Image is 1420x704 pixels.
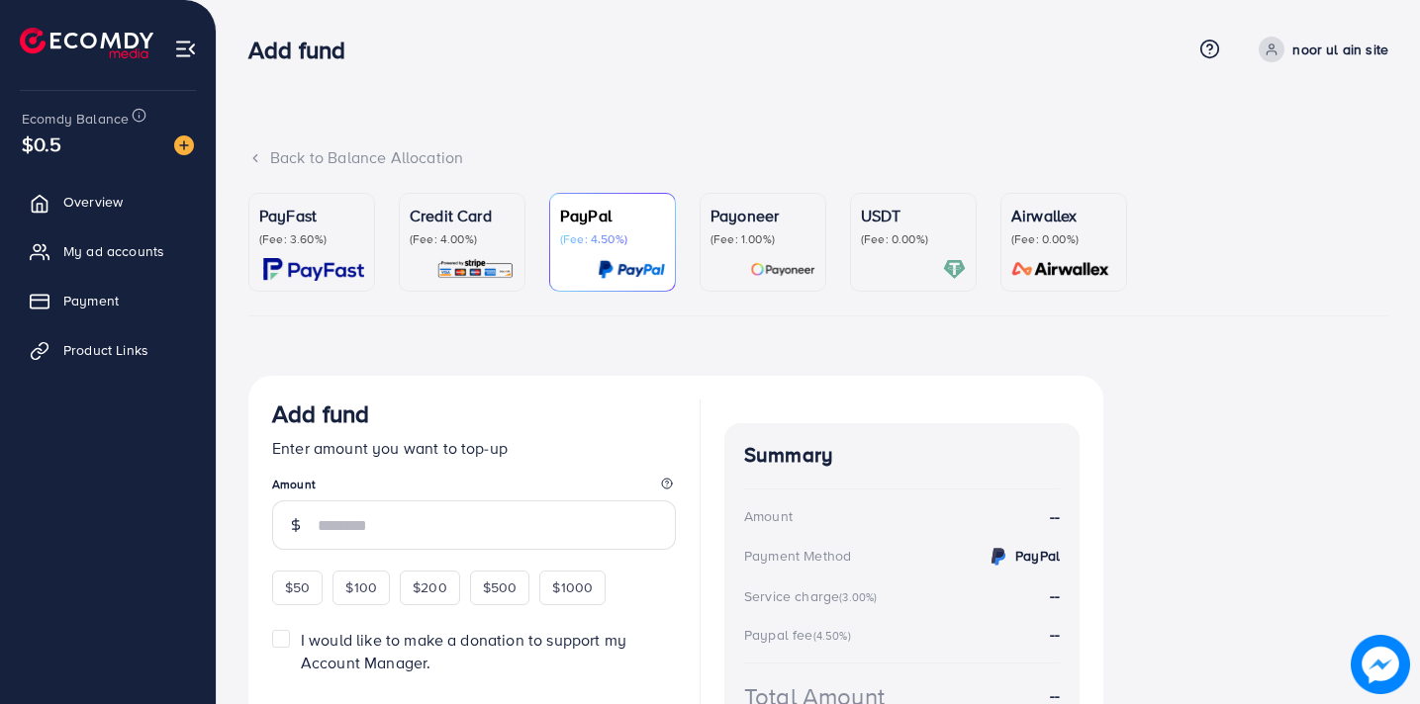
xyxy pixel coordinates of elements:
strong: PayPal [1015,546,1060,566]
span: Ecomdy Balance [22,109,129,129]
span: Payment [63,291,119,310]
strong: -- [1050,584,1060,606]
a: Overview [15,182,201,221]
p: (Fee: 0.00%) [861,231,966,247]
span: $100 [345,577,377,597]
small: (3.00%) [839,589,877,605]
img: menu [174,38,197,60]
div: Paypal fee [744,625,857,645]
p: (Fee: 1.00%) [710,231,815,247]
img: credit [987,545,1010,569]
strong: -- [1050,623,1060,645]
p: Enter amount you want to top-up [272,436,676,460]
h3: Add fund [248,36,361,64]
img: image [174,135,194,155]
span: Overview [63,192,123,212]
p: (Fee: 0.00%) [1011,231,1116,247]
div: Back to Balance Allocation [248,146,1388,169]
legend: Amount [272,476,676,500]
div: Payment Method [744,546,851,566]
span: $1000 [552,577,593,597]
a: noor ul ain site [1251,37,1388,62]
p: noor ul ain site [1292,38,1388,61]
p: Payoneer [710,204,815,227]
div: Service charge [744,586,883,606]
span: $50 [285,577,310,597]
img: card [750,258,815,281]
img: card [1005,258,1116,281]
strong: -- [1050,505,1060,528]
a: Product Links [15,330,201,370]
span: $0.5 [22,130,62,158]
span: My ad accounts [63,241,164,261]
p: (Fee: 4.50%) [560,231,665,247]
span: I would like to make a donation to support my Account Manager. [301,629,626,673]
p: Credit Card [410,204,515,227]
img: image [1351,635,1410,694]
small: (4.50%) [813,628,851,644]
h4: Summary [744,443,1060,468]
span: $200 [413,577,447,597]
p: PayFast [259,204,364,227]
img: card [263,258,364,281]
span: Product Links [63,340,148,360]
div: Amount [744,506,793,526]
img: card [943,258,966,281]
img: card [436,258,515,281]
p: Airwallex [1011,204,1116,227]
a: Payment [15,281,201,320]
span: $500 [483,577,518,597]
img: card [598,258,665,281]
p: (Fee: 3.60%) [259,231,364,247]
img: logo [20,28,153,58]
h3: Add fund [272,399,369,428]
p: (Fee: 4.00%) [410,231,515,247]
p: PayPal [560,204,665,227]
p: USDT [861,204,966,227]
a: My ad accounts [15,231,201,271]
